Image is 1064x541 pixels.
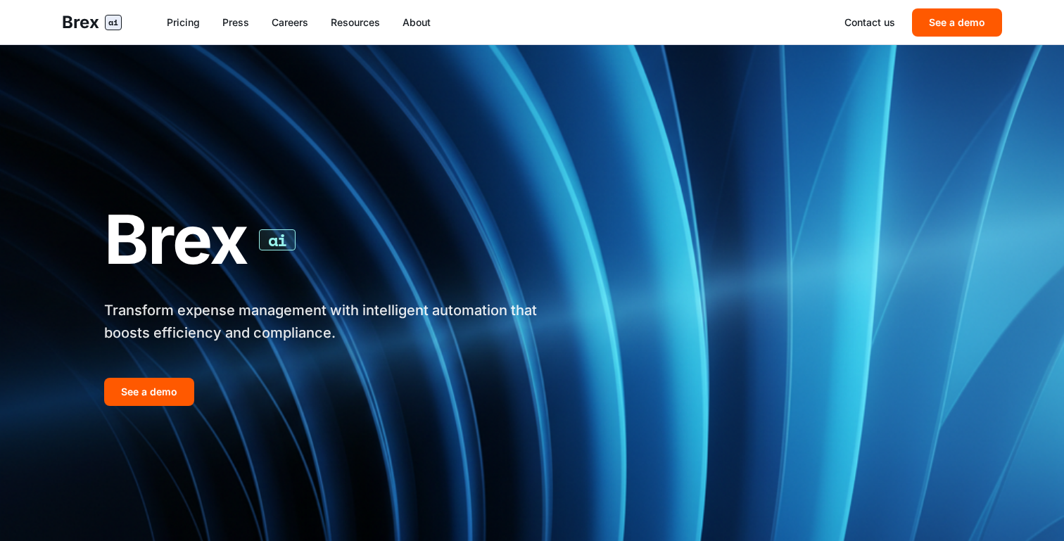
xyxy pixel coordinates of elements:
span: Brex [62,11,99,34]
h1: Brex [104,203,577,277]
a: About [403,15,431,30]
a: Press [222,15,249,30]
p: Transform expense management with intelligent automation that boosts efficiency and compliance. [104,299,577,344]
a: Careers [272,15,308,30]
button: See a demo [104,378,194,406]
span: ai [105,15,122,30]
button: See a demo [912,8,1002,37]
a: Brexai [62,11,122,34]
span: ai [259,229,296,250]
a: Resources [331,15,380,30]
a: Pricing [167,15,200,30]
a: Contact us [844,15,895,30]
